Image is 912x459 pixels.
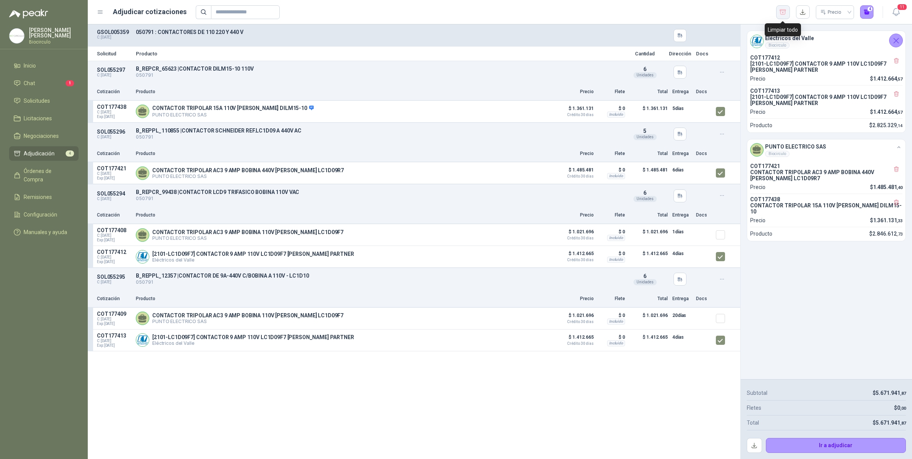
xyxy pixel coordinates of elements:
p: Precio [750,74,765,83]
div: Company LogoEléctricos del ValleBiocirculo [747,31,906,52]
p: COT177413 [750,88,902,94]
a: Remisiones [9,190,79,204]
div: Biocirculo [765,42,790,48]
img: Company Logo [751,35,763,48]
span: Exp: [DATE] [97,260,131,264]
p: $ 1.485.481 [630,165,668,181]
p: Docs [696,88,711,95]
span: Exp: [DATE] [97,176,131,181]
h4: Eléctricos del Valle [765,34,814,42]
p: 4 días [672,333,691,342]
p: 050791 [136,195,621,202]
p: Biocirculo [29,40,79,44]
p: [2101-LC1D09F7] CONTACTOR 9 AMP 110V LC1D09F7 [PERSON_NAME] PARTNER [152,334,354,340]
p: CONTACTOR TRIPOLAR 15A 110V [PERSON_NAME] DILM15-10 [152,105,314,112]
div: Incluido [607,173,625,179]
p: 050791 [136,279,621,286]
p: Docs [696,51,711,56]
button: Ir a adjudicar [766,438,906,453]
p: Total [630,150,668,157]
p: $ 1.485.481 [556,165,594,178]
a: Solicitudes [9,94,79,108]
a: Órdenes de Compra [9,164,79,187]
a: Inicio [9,58,79,73]
span: ,57 [897,77,902,82]
span: 6 [643,273,646,279]
p: Entrega [672,150,691,157]
p: $ 1.021.696 [556,227,594,240]
p: Total [630,212,668,219]
img: Company Logo [136,251,149,263]
span: C: [DATE] [97,317,131,322]
p: Producto [136,51,621,56]
p: CONTACTOR TRIPOLAR AC3 9 AMP BOBINA 440V [PERSON_NAME] LC1D09R7 [152,167,344,173]
span: Crédito 30 días [556,236,594,240]
p: Cotización [97,150,131,157]
p: Producto [750,229,772,238]
span: 2.846.612 [872,231,902,237]
p: C: [DATE] [97,73,131,78]
p: $ [870,74,902,83]
p: C: [DATE] [97,135,131,139]
div: Incluido [607,318,625,325]
a: Chat1 [9,76,79,91]
p: Entrega [672,295,691,302]
p: COT177408 [97,227,131,233]
span: Crédito 30 días [556,258,594,262]
p: 1 días [672,227,691,236]
p: $ 1.361.131 [556,104,594,117]
p: COT177409 [97,311,131,317]
div: Incluido [607,112,625,118]
p: Flete [598,88,625,95]
p: 050791 [136,134,621,141]
span: 1 [66,80,74,86]
p: Eléctricos del Valle [152,257,354,263]
p: PUNTO ELECTRICO SAS [152,318,343,324]
button: 4 [860,5,874,19]
div: Incluido [607,235,625,241]
span: Configuración [24,210,57,219]
span: 6 [643,190,646,196]
p: $ 1.021.696 [556,311,594,324]
p: [PERSON_NAME] [PERSON_NAME] [29,27,79,38]
p: 6 días [672,165,691,175]
span: ,33 [897,218,902,223]
p: $ 1.021.696 [630,311,668,326]
p: PUNTO ELECTRICO SAS [152,173,344,179]
span: Exp: [DATE] [97,115,131,119]
p: Total [630,295,668,302]
p: Cotización [97,295,131,302]
p: SOL055297 [97,67,131,73]
p: B_REPPL_110855 | CONTACTOR SCHNEIDER REF.LC1D09 A 440V AC [136,128,621,134]
h4: PUNTO ELECTRICO SAS [765,142,826,151]
p: COT177412 [750,55,902,61]
p: SOL055296 [97,129,131,135]
p: Producto [136,150,551,157]
p: Precio [750,108,765,116]
div: Biocirculo [765,151,790,157]
span: Remisiones [24,193,52,201]
span: ,14 [897,123,902,128]
span: 2.825.329 [872,122,902,128]
p: Total [630,88,668,95]
p: Producto [750,121,772,129]
p: $ [870,183,902,191]
p: Entrega [672,88,691,95]
span: 0 [897,405,906,411]
p: PUNTO ELECTRICO SAS [152,112,314,118]
p: Cotización [97,212,131,219]
span: ,00 [900,406,906,411]
p: Precio [556,88,594,95]
p: $ [870,108,902,116]
p: Precio [750,183,765,191]
p: B_REPCR_65623 | CONTACTOR DILM15-10 110V [136,66,621,72]
span: 5.671.941 [876,420,906,426]
p: C: [DATE] [97,280,131,284]
p: CONTACTOR TRIPOLAR 15A 110V [PERSON_NAME] DILM15-10 [750,202,902,215]
span: 1.361.131 [873,217,902,223]
p: $ 0 [598,165,625,175]
span: Crédito 30 días [556,342,594,346]
p: $ [894,404,906,412]
p: CONTACTOR TRIPOLAR AC3 9 AMP BOBINA 110V [PERSON_NAME] LC1D09F7 [152,229,343,235]
p: Eléctricos del Valle [152,340,354,346]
